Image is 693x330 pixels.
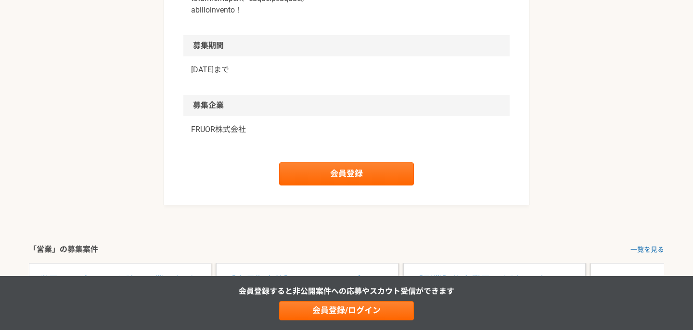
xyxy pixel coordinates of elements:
p: 【副業】住宅業界の人脈を月収入に変える [413,273,576,303]
a: 一覧を見る [630,245,664,255]
p: [DATE]まで [191,64,502,76]
h2: 募集期間 [183,35,510,56]
p: 会員登録すると非公開案件への応募やスカウト受信ができます [239,286,454,297]
p: 世界トップシェアを誇る工業用印刷機メーカー 営業顧問（1,2社のみの紹介も歓迎） [39,273,201,303]
a: 会員登録 [279,162,414,185]
h3: 「営業」の募集案件 [29,244,98,255]
a: FRUOR株式会社 [191,124,502,135]
h2: 募集企業 [183,95,510,116]
a: 会員登録/ログイン [279,301,414,320]
p: 【中長期案件】テレフォンアポインター募集 [226,273,388,303]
